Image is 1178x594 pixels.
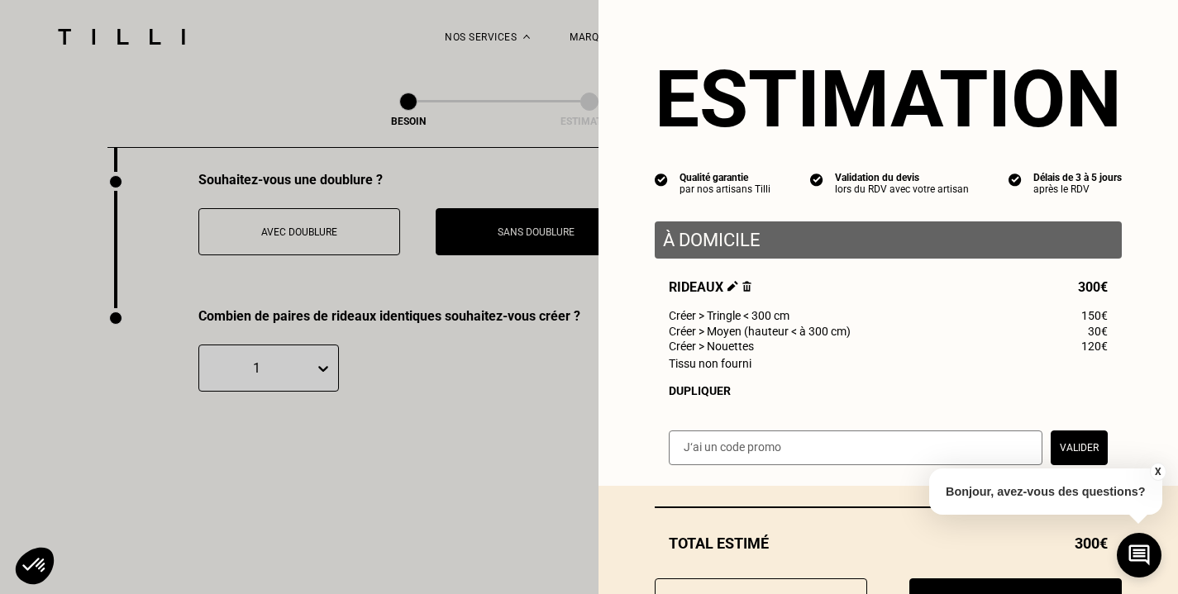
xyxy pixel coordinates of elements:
span: Rideaux [669,279,751,295]
div: Délais de 3 à 5 jours [1033,172,1122,183]
img: icon list info [810,172,823,187]
button: Valider [1051,430,1108,465]
div: Dupliquer [669,384,1108,397]
p: À domicile [663,230,1114,250]
div: Qualité garantie [680,172,770,183]
button: X [1149,463,1166,481]
span: 300€ [1075,535,1108,552]
section: Estimation [655,53,1122,145]
div: Total estimé [655,535,1122,552]
img: icon list info [1009,172,1022,187]
span: 150€ [1081,309,1108,322]
img: Supprimer [742,281,751,292]
span: Créer > Moyen (hauteur < à 300 cm) [669,325,851,338]
img: Éditer [727,281,738,292]
span: 300€ [1078,279,1108,295]
span: 30€ [1088,325,1108,338]
span: Créer > Nouettes [669,340,754,353]
div: Validation du devis [835,172,969,183]
div: après le RDV [1033,183,1122,195]
span: 120€ [1081,340,1108,353]
img: icon list info [655,172,668,187]
input: J‘ai un code promo [669,430,1042,465]
div: par nos artisans Tilli [680,183,770,195]
p: Bonjour, avez-vous des questions? [929,468,1162,515]
span: Créer > Tringle < 300 cm [669,309,789,322]
div: lors du RDV avec votre artisan [835,183,969,195]
span: Tissu non fourni [669,357,751,370]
